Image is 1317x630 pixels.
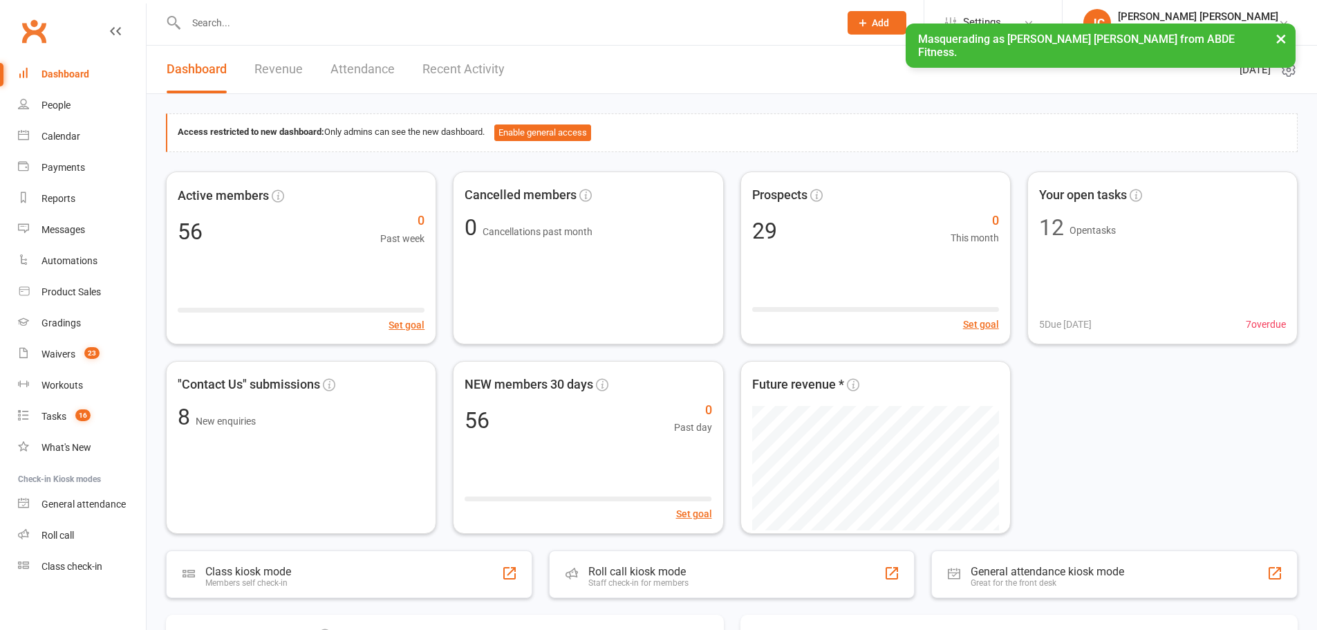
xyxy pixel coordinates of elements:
div: Product Sales [41,286,101,297]
span: 0 [465,214,483,241]
button: Set goal [963,317,999,332]
a: Clubworx [17,14,51,48]
div: Waivers [41,349,75,360]
span: NEW members 30 days [465,375,593,395]
div: Roll call [41,530,74,541]
div: Only admins can see the new dashboard. [178,124,1287,141]
div: Staff check-in for members [588,578,689,588]
a: Class kiosk mode [18,551,146,582]
a: General attendance kiosk mode [18,489,146,520]
button: Add [848,11,906,35]
span: Past day [674,420,712,435]
a: Gradings [18,308,146,339]
div: 56 [178,220,203,242]
div: Tasks [41,411,66,422]
div: Calendar [41,131,80,142]
span: 0 [380,210,424,230]
div: Automations [41,255,97,266]
strong: Access restricted to new dashboard: [178,127,324,137]
span: 23 [84,347,100,359]
button: Enable general access [494,124,591,141]
span: 5 Due [DATE] [1039,317,1092,332]
span: Active members [178,185,269,205]
div: Workouts [41,380,83,391]
span: 0 [674,400,712,420]
span: Settings [963,7,1001,38]
div: 56 [465,409,489,432]
div: [PERSON_NAME] [PERSON_NAME] [1118,10,1278,23]
span: Cancellations past month [483,226,592,237]
a: Roll call [18,520,146,551]
span: 8 [178,404,196,430]
div: What's New [41,442,91,453]
a: Dashboard [18,59,146,90]
a: Reports [18,183,146,214]
div: Class kiosk mode [205,565,291,578]
span: 0 [951,211,999,231]
a: Workouts [18,370,146,401]
a: Automations [18,245,146,277]
div: Great for the front desk [971,578,1124,588]
a: Calendar [18,121,146,152]
span: Future revenue * [752,375,844,395]
a: Product Sales [18,277,146,308]
div: Roll call kiosk mode [588,565,689,578]
div: Reports [41,193,75,204]
div: 29 [752,220,777,242]
span: Add [872,17,889,28]
a: Tasks 16 [18,401,146,432]
span: Open tasks [1070,225,1116,236]
span: "Contact Us" submissions [178,375,320,395]
span: New enquiries [196,416,256,427]
div: Gradings [41,317,81,328]
div: ABDE Fitness [1118,23,1278,35]
a: What's New [18,432,146,463]
input: Search... [182,13,830,33]
button: × [1269,24,1293,53]
span: Cancelled members [465,185,577,205]
div: General attendance [41,499,126,510]
span: 16 [75,409,91,421]
div: 12 [1039,216,1064,239]
span: 7 overdue [1246,317,1286,332]
div: People [41,100,71,111]
a: Messages [18,214,146,245]
a: People [18,90,146,121]
a: Waivers 23 [18,339,146,370]
div: General attendance kiosk mode [971,565,1124,578]
div: Class check-in [41,561,102,572]
span: Past week [380,230,424,245]
div: Dashboard [41,68,89,80]
span: Masquerading as [PERSON_NAME] [PERSON_NAME] from ABDE Fitness. [918,33,1235,59]
div: Messages [41,224,85,235]
button: Set goal [676,506,712,521]
div: Members self check-in [205,578,291,588]
button: Set goal [389,317,424,332]
a: Payments [18,152,146,183]
div: JC [1083,9,1111,37]
div: Payments [41,162,85,173]
span: Your open tasks [1039,185,1127,205]
span: Prospects [752,185,807,205]
span: This month [951,230,999,245]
